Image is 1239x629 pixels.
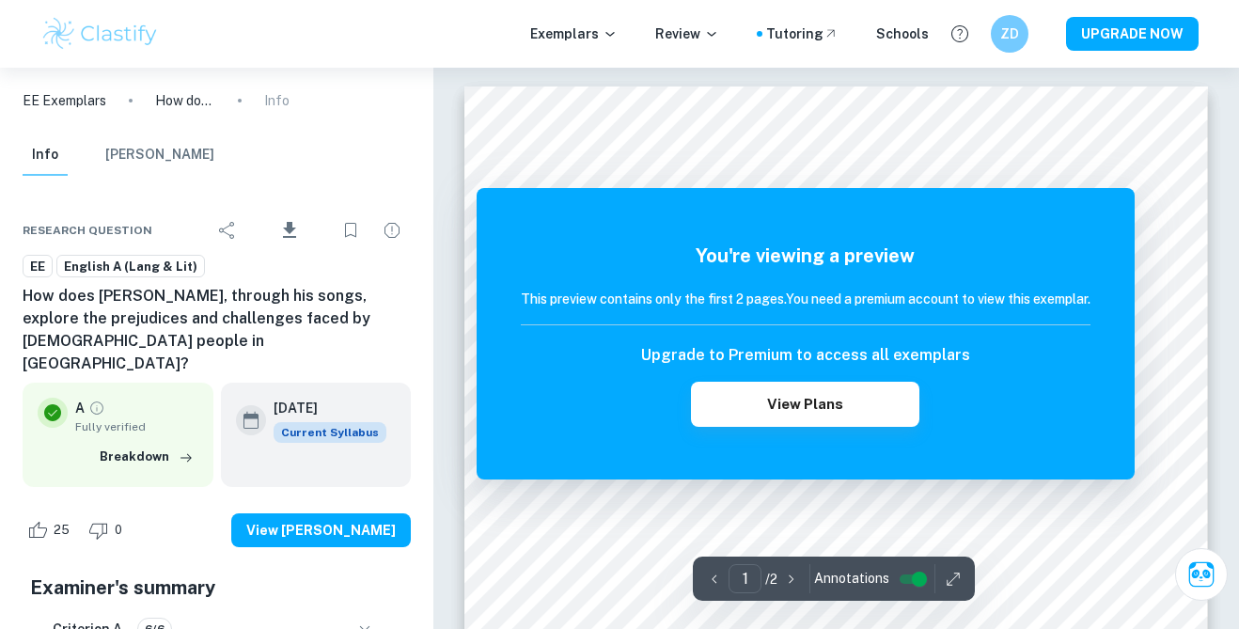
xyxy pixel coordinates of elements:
span: Current Syllabus [274,422,386,443]
button: ZD [991,15,1028,53]
h6: [DATE] [274,398,371,418]
button: Info [23,134,68,176]
p: Info [264,90,290,111]
h5: You're viewing a preview [521,242,1090,270]
span: English A (Lang & Lit) [57,258,204,276]
h6: Upgrade to Premium to access all exemplars [641,344,970,367]
button: View Plans [691,382,918,427]
span: Annotations [814,569,889,589]
button: UPGRADE NOW [1066,17,1199,51]
h6: ZD [999,24,1021,44]
img: Clastify logo [40,15,160,53]
a: Tutoring [766,24,839,44]
button: Help and Feedback [944,18,976,50]
div: This exemplar is based on the current syllabus. Feel free to refer to it for inspiration/ideas wh... [274,422,386,443]
span: Research question [23,222,152,239]
span: 25 [43,521,80,540]
div: Report issue [373,212,411,249]
button: [PERSON_NAME] [105,134,214,176]
div: Bookmark [332,212,369,249]
p: How does [PERSON_NAME], through his songs, explore the prejudices and challenges faced by [DEMOGR... [155,90,215,111]
span: EE [24,258,52,276]
span: 0 [104,521,133,540]
button: Ask Clai [1175,548,1228,601]
p: / 2 [765,569,777,590]
p: Review [655,24,719,44]
div: Dislike [84,515,133,545]
h5: Examiner's summary [30,574,403,602]
button: Breakdown [95,443,198,471]
div: Like [23,515,80,545]
div: Download [250,206,328,255]
a: English A (Lang & Lit) [56,255,205,278]
a: Schools [876,24,929,44]
a: Grade fully verified [88,400,105,417]
h6: This preview contains only the first 2 pages. You need a premium account to view this exemplar. [521,289,1090,309]
span: Fully verified [75,418,198,435]
a: EE Exemplars [23,90,106,111]
h6: How does [PERSON_NAME], through his songs, explore the prejudices and challenges faced by [DEMOGR... [23,285,411,375]
div: Share [209,212,246,249]
p: A [75,398,85,418]
button: View [PERSON_NAME] [231,513,411,547]
a: EE [23,255,53,278]
p: Exemplars [530,24,618,44]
